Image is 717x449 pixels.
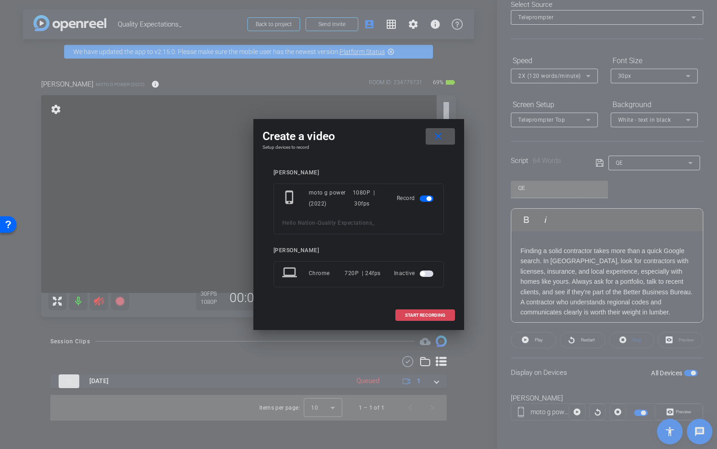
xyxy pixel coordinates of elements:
div: Create a video [263,128,455,145]
span: START RECORDING [405,313,445,318]
div: 720P | 24fps [345,265,381,281]
mat-icon: phone_iphone [282,190,299,206]
h4: Setup devices to record [263,145,455,150]
span: Hello Nation [282,220,316,226]
div: moto g power (2022) [309,187,353,209]
mat-icon: close [432,131,444,142]
div: Inactive [394,265,435,281]
div: [PERSON_NAME] [274,169,444,176]
div: 1080P | 30fps [353,187,383,209]
div: [PERSON_NAME] [274,247,444,254]
div: Record [397,187,435,209]
button: START RECORDING [395,309,455,321]
mat-icon: laptop [282,265,299,281]
span: - [316,220,318,226]
div: Chrome [309,265,345,281]
span: Quality Expectations_ [317,220,375,226]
